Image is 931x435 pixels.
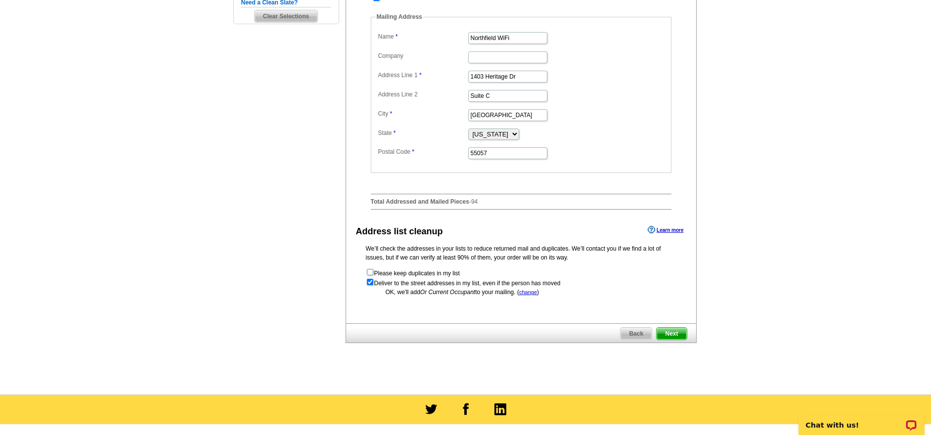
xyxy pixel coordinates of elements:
div: Address list cleanup [356,225,443,238]
a: change [519,289,537,295]
label: Name [378,32,467,41]
a: Learn more [648,226,683,234]
span: 94 [471,198,478,205]
span: Or Current Occupant [420,289,475,296]
label: Address Line 2 [378,90,467,99]
label: Company [378,51,467,60]
label: State [378,129,467,137]
span: Clear Selections [255,10,317,22]
label: City [378,109,467,118]
span: Next [657,328,686,340]
strong: Total Addressed and Mailed Pieces [371,198,469,205]
a: Back [620,327,652,340]
form: Please keep duplicates in my list Deliver to the street addresses in my list, even if the person ... [366,268,676,288]
div: OK, we'll add to your mailing. ( ) [366,288,676,297]
span: Back [621,328,652,340]
label: Postal Code [378,147,467,156]
p: We’ll check the addresses in your lists to reduce returned mail and duplicates. We’ll contact you... [366,244,676,262]
label: Address Line 1 [378,71,467,80]
iframe: LiveChat chat widget [792,404,931,435]
legend: Mailing Address [376,12,423,21]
